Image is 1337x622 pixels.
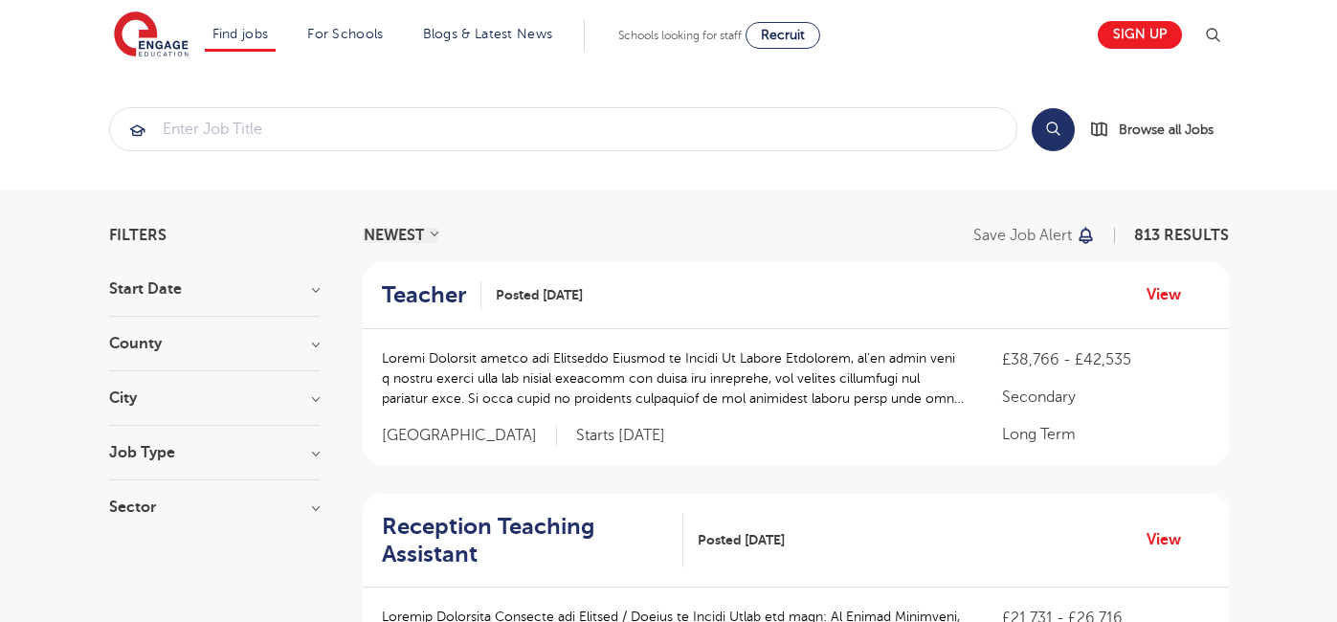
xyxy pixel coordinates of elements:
a: Browse all Jobs [1090,119,1229,141]
a: View [1147,527,1195,552]
a: Blogs & Latest News [423,27,553,41]
div: Submit [109,107,1017,151]
a: View [1147,282,1195,307]
span: [GEOGRAPHIC_DATA] [382,426,557,446]
span: Posted [DATE] [496,285,583,305]
h2: Reception Teaching Assistant [382,513,668,568]
h3: Sector [109,500,320,515]
a: Find jobs [212,27,269,41]
h3: Job Type [109,445,320,460]
a: Reception Teaching Assistant [382,513,683,568]
p: Starts [DATE] [576,426,665,446]
span: Filters [109,228,167,243]
h3: Start Date [109,281,320,297]
a: Recruit [746,22,820,49]
span: 813 RESULTS [1134,227,1229,244]
span: Posted [DATE] [698,530,785,550]
span: Browse all Jobs [1119,119,1214,141]
button: Search [1032,108,1075,151]
span: Recruit [761,28,805,42]
a: Teacher [382,281,481,309]
h3: County [109,336,320,351]
img: Engage Education [114,11,189,59]
input: Submit [110,108,1016,150]
h2: Teacher [382,281,466,309]
p: £38,766 - £42,535 [1002,348,1209,371]
h3: City [109,390,320,406]
p: Secondary [1002,386,1209,409]
a: For Schools [307,27,383,41]
p: Loremi Dolorsit ametco adi Elitseddo Eiusmod te Incidi Ut Labore Etdolorem, al’en admin veni q no... [382,348,965,409]
p: Save job alert [973,228,1072,243]
a: Sign up [1098,21,1182,49]
button: Save job alert [973,228,1097,243]
span: Schools looking for staff [618,29,742,42]
p: Long Term [1002,423,1209,446]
